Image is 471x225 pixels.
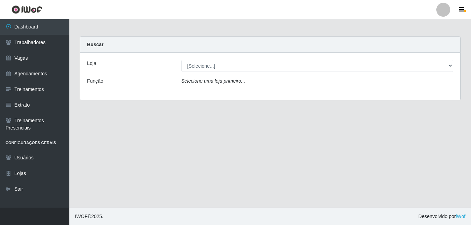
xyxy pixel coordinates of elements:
[456,214,465,219] a: iWof
[418,213,465,220] span: Desenvolvido por
[181,78,245,84] i: Selecione uma loja primeiro...
[75,214,88,219] span: IWOF
[11,5,42,14] img: CoreUI Logo
[87,60,96,67] label: Loja
[87,42,103,47] strong: Buscar
[87,77,103,85] label: Função
[75,213,103,220] span: © 2025 .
